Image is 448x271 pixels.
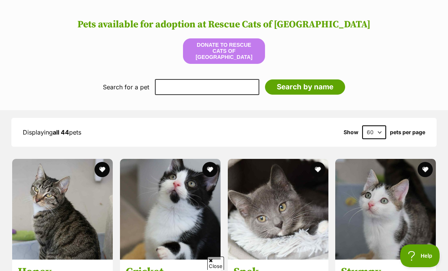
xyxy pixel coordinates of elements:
[207,257,224,270] span: Close
[53,128,69,136] strong: all 44
[202,162,218,177] button: favourite
[8,19,440,30] h2: Pets available for adoption at Rescue Cats of [GEOGRAPHIC_DATA]
[418,162,433,177] button: favourite
[344,129,358,135] span: Show
[23,128,81,136] span: Displaying pets
[95,162,110,177] button: favourite
[335,159,436,260] img: Stumpy
[228,159,328,260] img: Spek
[120,159,221,260] img: Cricket
[390,129,425,135] label: pets per page
[103,84,149,90] label: Search for a pet
[265,79,345,95] input: Search by name
[12,159,113,260] img: Honey
[183,38,265,63] button: Donate to Rescue Cats of [GEOGRAPHIC_DATA]
[400,244,440,267] iframe: Help Scout Beacon - Open
[310,162,325,177] button: favourite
